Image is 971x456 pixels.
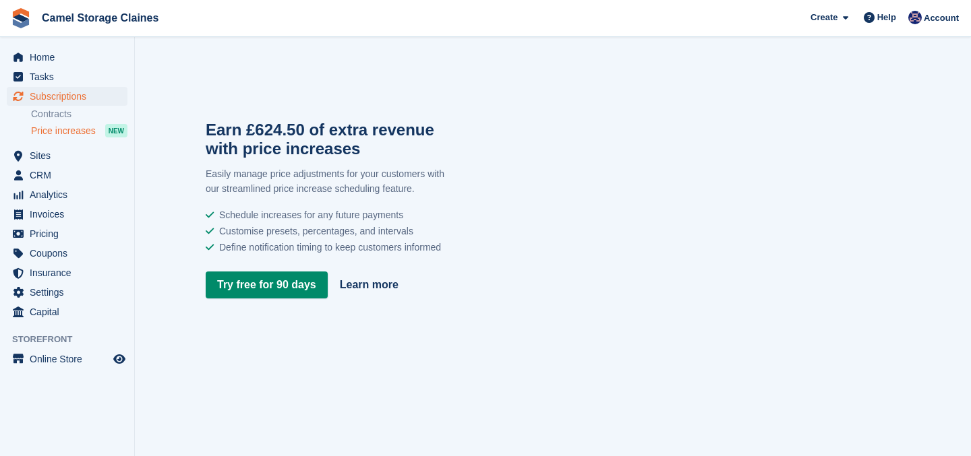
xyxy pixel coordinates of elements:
[7,302,127,321] a: menu
[206,271,328,298] a: Try free for 90 days
[31,123,127,138] a: Price increases NEW
[105,124,127,137] div: NEW
[30,166,111,185] span: CRM
[7,350,127,368] a: menu
[7,263,127,282] a: menu
[30,350,111,368] span: Online Store
[7,244,127,263] a: menu
[30,48,111,67] span: Home
[30,283,111,302] span: Settings
[12,333,134,346] span: Storefront
[206,207,448,223] li: Schedule increases for any future payments
[206,166,448,196] p: Easily manage price adjustments for your customers with our streamlined price increase scheduling...
[811,11,837,24] span: Create
[30,244,111,263] span: Coupons
[31,108,127,121] a: Contracts
[206,121,448,158] h2: Earn £624.50 of extra revenue with price increases
[877,11,896,24] span: Help
[7,224,127,243] a: menu
[206,223,448,239] li: Customise presets, percentages, and intervals
[7,67,127,86] a: menu
[206,239,448,255] li: Define notification timing to keep customers informed
[7,185,127,204] a: menu
[30,87,111,106] span: Subscriptions
[7,205,127,224] a: menu
[908,11,922,24] img: Rod
[30,224,111,243] span: Pricing
[30,146,111,165] span: Sites
[7,283,127,302] a: menu
[111,351,127,367] a: Preview store
[30,302,111,321] span: Capital
[7,146,127,165] a: menu
[11,8,31,28] img: stora-icon-8386f47178a22dfd0bd8f6a31ec36ba5ce8667c1dd55bd0f319d3a0aa187defe.svg
[36,7,164,29] a: Camel Storage Claines
[30,185,111,204] span: Analytics
[31,125,96,137] span: Price increases
[30,263,111,282] span: Insurance
[924,11,959,25] span: Account
[340,277,399,293] a: Learn more
[7,166,127,185] a: menu
[30,67,111,86] span: Tasks
[7,48,127,67] a: menu
[7,87,127,106] a: menu
[30,205,111,224] span: Invoices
